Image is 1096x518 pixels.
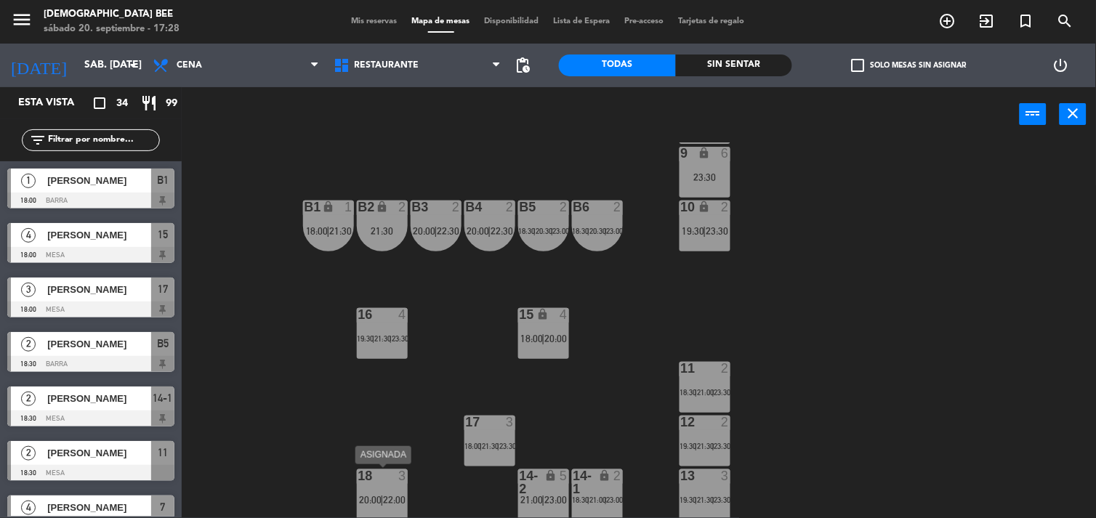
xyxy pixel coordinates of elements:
[521,494,544,506] span: 21:00
[177,60,202,70] span: Cena
[358,308,359,321] div: 16
[381,494,384,506] span: |
[355,446,411,464] div: ASIGNADA
[344,17,405,25] span: Mis reservas
[344,201,353,214] div: 1
[599,469,611,482] i: lock
[398,469,407,482] div: 3
[7,94,105,112] div: Esta vista
[613,469,622,482] div: 2
[553,227,570,235] span: 23:00
[697,388,714,397] span: 21:00
[383,494,406,506] span: 22:00
[514,57,531,74] span: pending_actions
[491,225,513,237] span: 22:30
[47,173,151,188] span: [PERSON_NAME]
[560,469,568,482] div: 5
[520,469,520,495] div: 14-2
[545,469,557,482] i: lock
[405,17,478,25] span: Mapa de mesas
[1060,103,1087,125] button: close
[572,227,589,235] span: 18:30
[47,282,151,297] span: [PERSON_NAME]
[520,308,520,321] div: 15
[721,469,730,482] div: 3
[322,201,334,213] i: lock
[21,174,36,188] span: 1
[852,59,967,72] label: Solo mesas sin asignar
[695,495,697,504] span: |
[605,227,607,235] span: |
[47,132,159,148] input: Filtrar por nombre...
[680,442,696,450] span: 19:30
[712,442,714,450] span: |
[390,334,392,343] span: |
[712,388,714,397] span: |
[376,201,388,213] i: lock
[437,225,459,237] span: 22:30
[695,388,697,397] span: |
[158,280,168,298] span: 17
[11,9,33,36] button: menu
[712,495,714,504] span: |
[572,495,589,504] span: 18:30
[21,392,36,406] span: 2
[124,57,142,74] i: arrow_drop_down
[358,201,359,214] div: B2
[676,54,793,76] div: Sin sentar
[533,227,536,235] span: |
[11,9,33,31] i: menu
[488,225,491,237] span: |
[589,227,606,235] span: 20:30
[706,225,728,237] span: 23:30
[91,94,108,112] i: crop_square
[158,226,168,243] span: 15
[544,333,567,344] span: 20:00
[21,337,36,352] span: 2
[47,336,151,352] span: [PERSON_NAME]
[21,228,36,243] span: 4
[714,442,731,450] span: 23:30
[559,54,676,76] div: Todas
[714,388,731,397] span: 23:30
[166,95,177,112] span: 99
[697,442,714,450] span: 21:30
[704,225,706,237] span: |
[542,333,545,344] span: |
[467,225,490,237] span: 20:00
[21,446,36,461] span: 2
[412,201,413,214] div: B3
[1020,103,1047,125] button: power_input
[44,7,180,22] div: [DEMOGRAPHIC_DATA] Bee
[398,201,407,214] div: 2
[852,59,865,72] span: check_box_outline_blank
[698,201,711,213] i: lock
[357,334,374,343] span: 19:30
[560,201,568,214] div: 2
[497,442,499,450] span: |
[618,17,672,25] span: Pre-acceso
[551,227,553,235] span: |
[682,225,705,237] span: 19:30
[140,94,158,112] i: restaurant
[536,227,552,235] span: 20:30
[680,172,730,182] div: 23:30
[47,391,151,406] span: [PERSON_NAME]
[1057,12,1074,30] i: search
[47,227,151,243] span: [PERSON_NAME]
[47,445,151,461] span: [PERSON_NAME]
[506,201,515,214] div: 2
[939,12,956,30] i: add_circle_outline
[464,442,481,450] span: 18:00
[1018,12,1035,30] i: turned_in_not
[44,22,180,36] div: sábado 20. septiembre - 17:28
[506,416,515,429] div: 3
[697,495,714,504] span: 21:30
[329,225,352,237] span: 21:30
[478,17,547,25] span: Disponibilidad
[521,333,544,344] span: 18:00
